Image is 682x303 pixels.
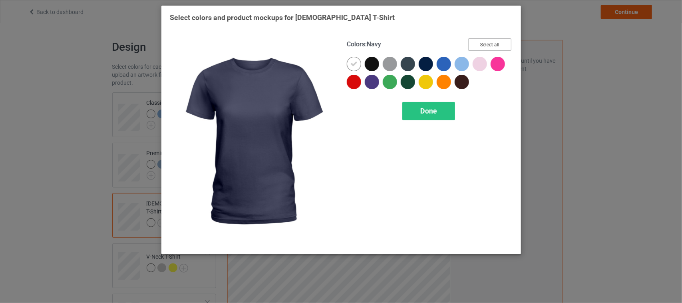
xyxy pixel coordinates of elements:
[170,38,336,246] img: regular.jpg
[468,38,511,51] button: Select all
[347,40,381,49] h4: :
[170,13,395,22] span: Select colors and product mockups for [DEMOGRAPHIC_DATA] T-Shirt
[347,40,365,48] span: Colors
[367,40,381,48] span: Navy
[420,107,437,115] span: Done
